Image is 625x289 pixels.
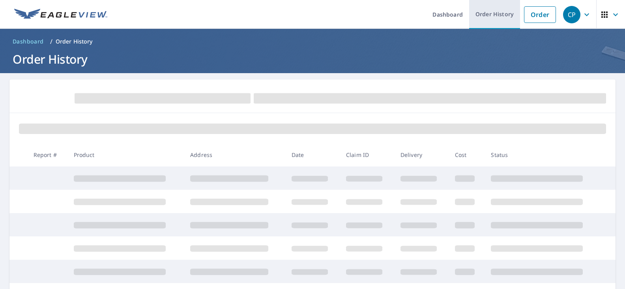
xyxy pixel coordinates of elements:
[184,143,285,166] th: Address
[50,37,52,46] li: /
[449,143,485,166] th: Cost
[9,35,616,48] nav: breadcrumb
[394,143,449,166] th: Delivery
[563,6,580,23] div: CP
[485,143,601,166] th: Status
[13,38,44,45] span: Dashboard
[524,6,556,23] a: Order
[285,143,340,166] th: Date
[67,143,184,166] th: Product
[340,143,394,166] th: Claim ID
[14,9,107,21] img: EV Logo
[9,35,47,48] a: Dashboard
[9,51,616,67] h1: Order History
[56,38,93,45] p: Order History
[27,143,67,166] th: Report #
